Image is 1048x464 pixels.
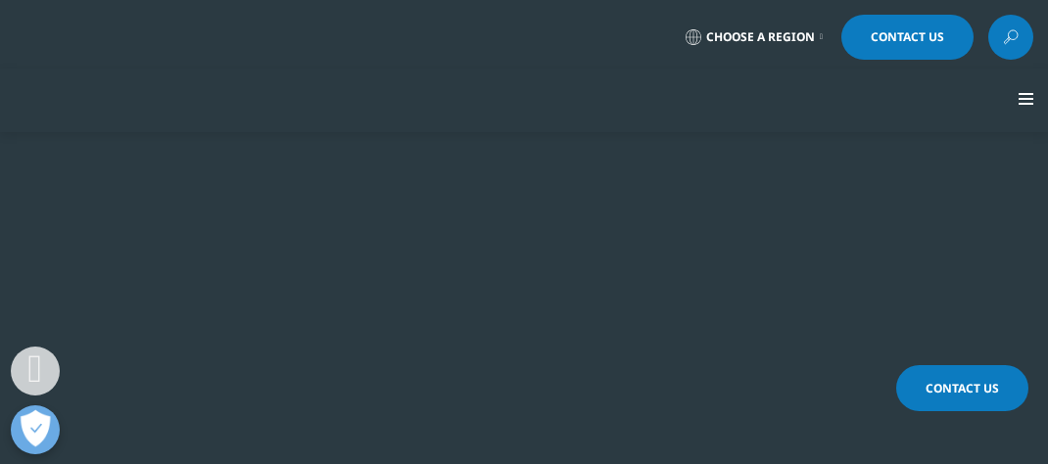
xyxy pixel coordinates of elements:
button: Open Preferences [11,405,60,454]
span: Contact Us [926,380,999,396]
a: Contact Us [896,365,1028,411]
a: Contact Us [841,15,974,60]
span: Contact Us [871,31,944,43]
span: Choose a Region [706,29,815,45]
